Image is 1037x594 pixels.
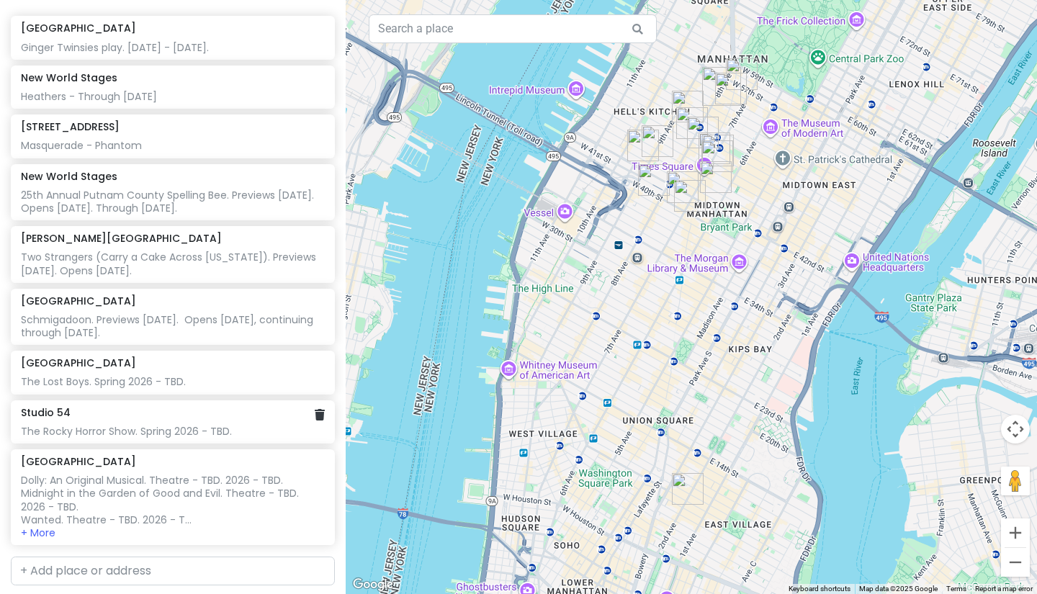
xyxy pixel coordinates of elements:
[672,473,704,505] div: Orpheum Theatre
[21,90,324,103] div: Heathers - Through [DATE]
[21,294,136,307] h6: [GEOGRAPHIC_DATA]
[21,474,324,526] div: Dolly: An Original Musical. Theatre - TBD. 2026 - TBD. Midnight in the Garden of Good and Evil. T...
[702,135,734,166] div: Palace Theatre
[21,41,324,54] div: Ginger Twinsies play. [DATE] - [DATE].
[21,232,222,245] h6: [PERSON_NAME][GEOGRAPHIC_DATA]
[1001,415,1030,444] button: Map camera controls
[369,14,657,43] input: Search a place
[642,125,673,157] div: The Friki TIki
[726,58,758,90] div: 218 W 57th St
[21,406,71,419] h6: Studio 54
[627,130,659,161] div: The Purple Tongue Wine Bar
[21,375,324,388] div: The Lost Boys. Spring 2026 - TBD.
[1001,467,1030,495] button: Drag Pegman onto the map to open Street View
[859,585,938,593] span: Map data ©2025 Google
[21,313,324,339] div: Schmigadoon. Previews [DATE]. Opens [DATE], continuing through [DATE].
[701,140,733,172] div: Havana Central Times Square
[21,526,55,539] button: + More
[700,161,732,193] div: The Long Room
[21,139,324,152] div: Masquerade - Phantom
[349,575,397,594] img: Google
[21,455,136,468] h6: [GEOGRAPHIC_DATA]
[21,251,324,276] div: Two Strangers (Carry a Cake Across [US_STATE]). Previews [DATE]. Opens [DATE].
[789,584,850,594] button: Keyboard shortcuts
[975,585,1033,593] a: Report a map error
[21,120,120,133] h6: [STREET_ADDRESS]
[946,585,966,593] a: Terms (opens in new tab)
[687,117,719,148] div: Longacre Theatre
[715,73,747,104] div: Dear Irving on Broadway
[21,425,324,438] div: The Rocky Horror Show. Spring 2026 - TBD.
[1001,518,1030,547] button: Zoom in
[667,171,699,203] div: Nederlander Theatre
[11,557,335,585] input: + Add place or address
[21,356,136,369] h6: [GEOGRAPHIC_DATA]
[672,91,704,122] div: New World Stages
[676,107,708,139] div: Sir Henry’s
[1001,548,1030,577] button: Zoom out
[699,132,730,164] div: Theater District
[349,575,397,594] a: Open this area in Google Maps (opens a new window)
[674,180,706,212] div: The Independent
[21,189,324,215] div: 25th Annual Putnam County Spelling Bee. Previews [DATE]. Opens [DATE]. Through [DATE].
[315,407,325,423] a: Delete place
[21,22,136,35] h6: [GEOGRAPHIC_DATA]
[638,164,670,196] div: Dear Irving on Hudson Rooftop Bar
[21,170,117,183] h6: New World Stages
[702,67,741,106] div: Studio 54
[21,71,117,84] h6: New World Stages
